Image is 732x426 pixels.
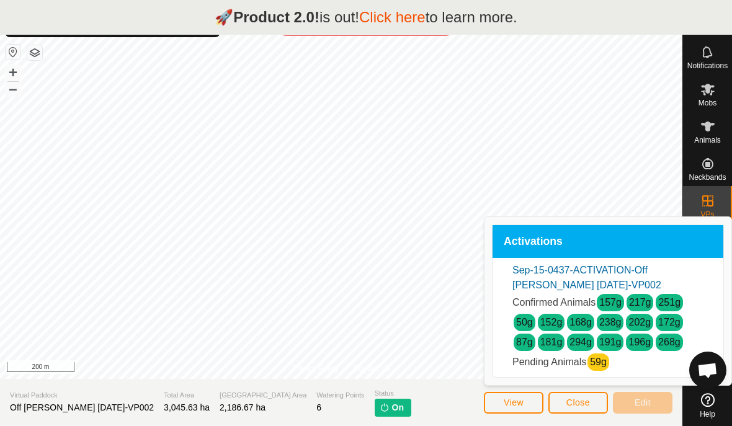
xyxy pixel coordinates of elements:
[658,317,681,327] a: 172g
[613,392,672,414] button: Edit
[375,388,411,399] span: Status
[220,402,266,412] span: 2,186.67 ha
[629,297,651,308] a: 217g
[215,6,517,29] p: 🚀 is out! to learn more.
[504,397,524,407] span: View
[590,357,607,367] a: 59g
[164,402,210,412] span: 3,045.63 ha
[6,45,20,60] button: Reset Map
[699,99,716,107] span: Mobs
[569,317,592,327] a: 168g
[683,388,732,423] a: Help
[694,136,721,144] span: Animals
[628,337,651,347] a: 196g
[484,392,543,414] button: View
[10,390,154,401] span: Virtual Paddock
[700,410,715,418] span: Help
[540,317,563,327] a: 152g
[504,236,563,247] span: Activations
[512,297,596,308] span: Confirmed Animals
[6,81,20,96] button: –
[540,337,563,347] a: 181g
[658,337,681,347] a: 268g
[316,402,321,412] span: 6
[569,337,592,347] a: 294g
[220,390,306,401] span: [GEOGRAPHIC_DATA] Area
[512,265,661,290] a: Sep-15-0437-ACTIVATION-Off [PERSON_NAME] [DATE]-VP002
[164,390,210,401] span: Total Area
[516,317,533,327] a: 50g
[700,211,714,218] span: VPs
[392,401,404,414] span: On
[354,363,390,374] a: Contact Us
[359,9,426,25] a: Click here
[6,65,20,80] button: +
[548,392,608,414] button: Close
[599,317,622,327] a: 238g
[512,357,586,367] span: Pending Animals
[27,45,42,60] button: Map Layers
[635,397,651,407] span: Edit
[566,397,590,407] span: Close
[10,402,154,412] span: Off [PERSON_NAME] [DATE]-VP002
[380,402,390,412] img: turn-on
[687,62,728,69] span: Notifications
[233,9,319,25] strong: Product 2.0!
[689,352,726,389] div: Open chat
[689,174,726,181] span: Neckbands
[316,390,364,401] span: Watering Points
[628,317,651,327] a: 202g
[292,363,339,374] a: Privacy Policy
[658,297,681,308] a: 251g
[599,297,622,308] a: 157g
[599,337,622,347] a: 191g
[516,337,533,347] a: 87g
